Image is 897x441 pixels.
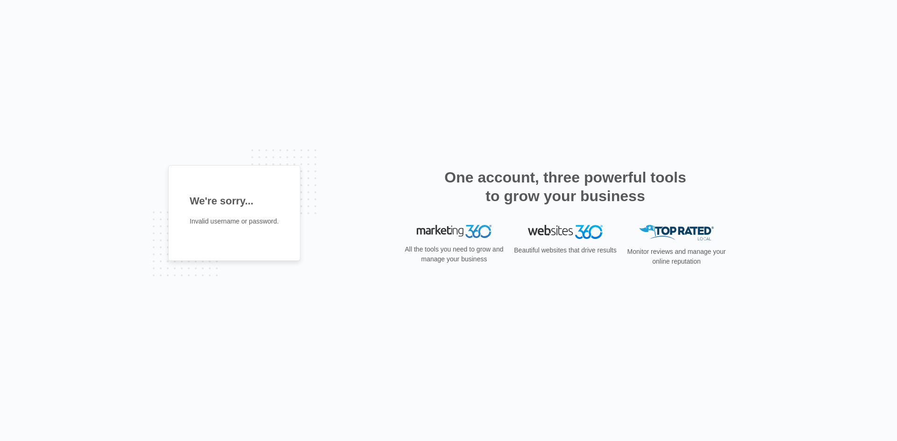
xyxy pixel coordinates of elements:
[402,245,506,264] p: All the tools you need to grow and manage your business
[513,245,618,255] p: Beautiful websites that drive results
[528,225,603,238] img: Websites 360
[190,217,279,226] p: Invalid username or password.
[639,225,714,240] img: Top Rated Local
[624,247,729,266] p: Monitor reviews and manage your online reputation
[190,193,279,209] h1: We're sorry...
[441,168,689,205] h2: One account, three powerful tools to grow your business
[417,225,491,238] img: Marketing 360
